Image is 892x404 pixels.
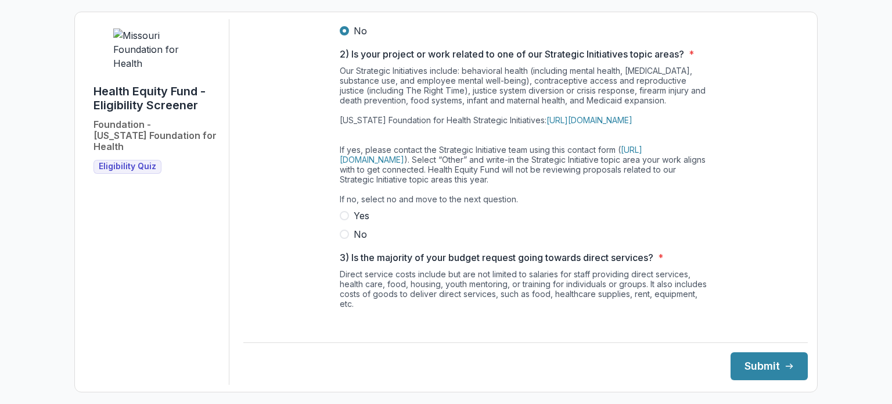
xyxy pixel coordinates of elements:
[340,66,711,209] div: Our Strategic Initiatives include: behavioral health (including mental health, [MEDICAL_DATA], su...
[340,269,711,373] div: Direct service costs include but are not limited to salaries for staff providing direct services,...
[340,251,653,264] p: 3) Is the majority of your budget request going towards direct services?
[99,162,156,171] span: Eligibility Quiz
[340,47,684,61] p: 2) Is your project or work related to one of our Strategic Initiatives topic areas?
[546,115,632,125] a: [URL][DOMAIN_NAME]
[340,145,642,165] a: [URL][DOMAIN_NAME]
[354,227,367,241] span: No
[113,28,200,70] img: Missouri Foundation for Health
[354,24,367,38] span: No
[354,209,369,223] span: Yes
[731,352,808,380] button: Submit
[93,84,220,112] h1: Health Equity Fund - Eligibility Screener
[93,119,220,153] h2: Foundation - [US_STATE] Foundation for Health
